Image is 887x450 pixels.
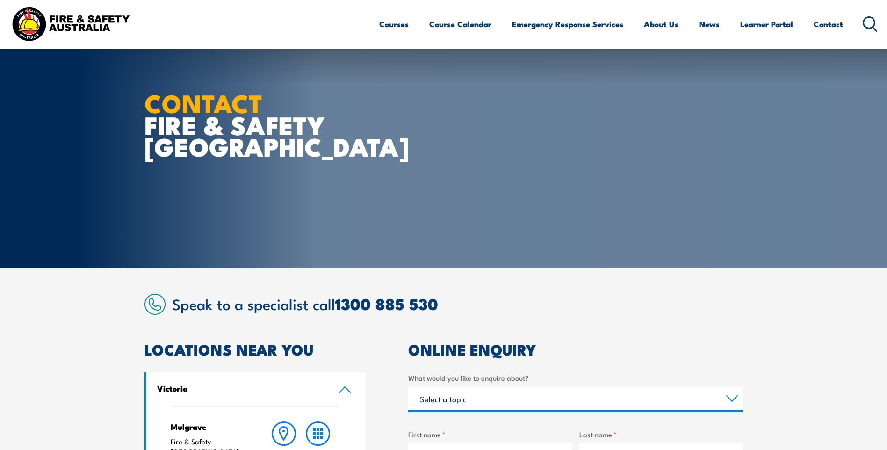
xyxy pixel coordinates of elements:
[579,429,743,440] label: Last name
[171,421,249,432] h4: Mulgrave
[429,12,491,36] a: Course Calendar
[144,342,366,356] h2: LOCATIONS NEAR YOU
[172,295,743,312] h2: Speak to a specialist call
[144,83,263,122] strong: CONTACT
[146,372,366,406] a: Victoria
[814,12,843,36] a: Contact
[157,383,325,393] h4: Victoria
[408,372,743,383] label: What would you like to enquire about?
[740,12,793,36] a: Learner Portal
[408,342,743,356] h2: ONLINE ENQUIRY
[144,92,375,157] h1: FIRE & SAFETY [GEOGRAPHIC_DATA]
[379,12,409,36] a: Courses
[512,12,623,36] a: Emergency Response Services
[408,429,572,440] label: First name
[644,12,678,36] a: About Us
[335,291,438,316] a: 1300 885 530
[699,12,720,36] a: News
